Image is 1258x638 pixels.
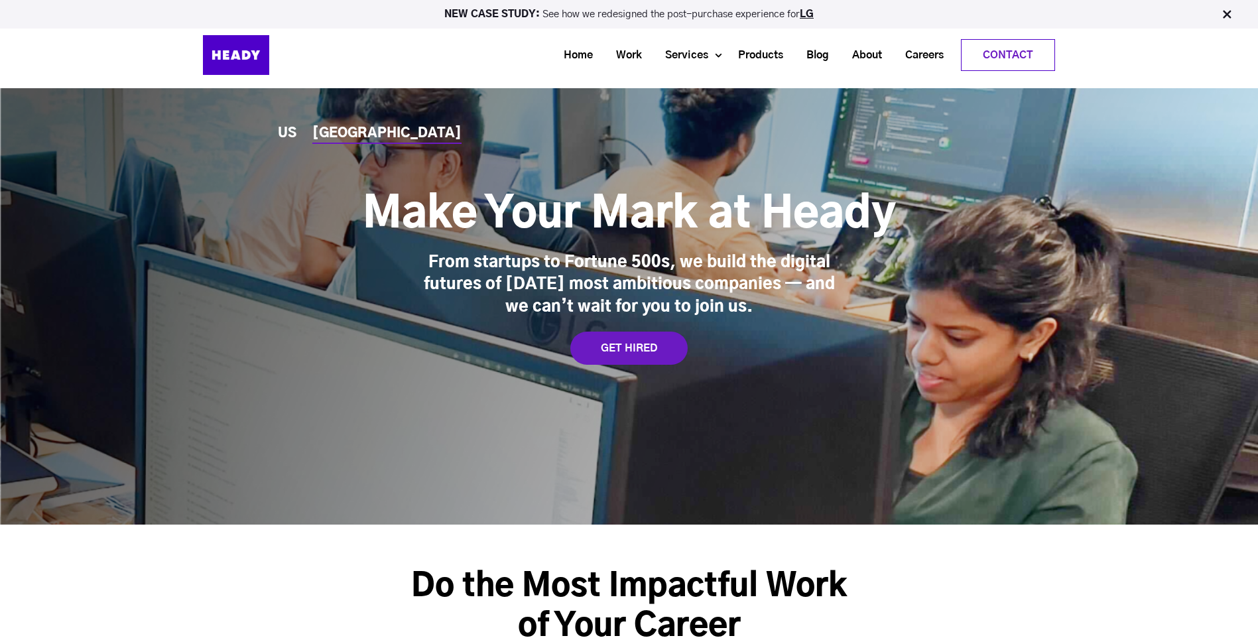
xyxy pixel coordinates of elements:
[363,188,896,241] h1: Make Your Mark at Heady
[6,9,1252,19] p: See how we redesigned the post-purchase experience for
[278,127,296,141] a: US
[203,35,269,75] img: Heady_Logo_Web-01 (1)
[1220,8,1233,21] img: Close Bar
[424,252,835,319] div: From startups to Fortune 500s, we build the digital futures of [DATE] most ambitious companies — ...
[312,127,462,141] a: [GEOGRAPHIC_DATA]
[302,39,1055,71] div: Navigation Menu
[547,43,599,68] a: Home
[599,43,649,68] a: Work
[649,43,715,68] a: Services
[570,332,688,365] a: GET HIRED
[800,9,814,19] a: LG
[889,43,950,68] a: Careers
[790,43,836,68] a: Blog
[962,40,1054,70] a: Contact
[836,43,889,68] a: About
[722,43,790,68] a: Products
[444,9,542,19] strong: NEW CASE STUDY:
